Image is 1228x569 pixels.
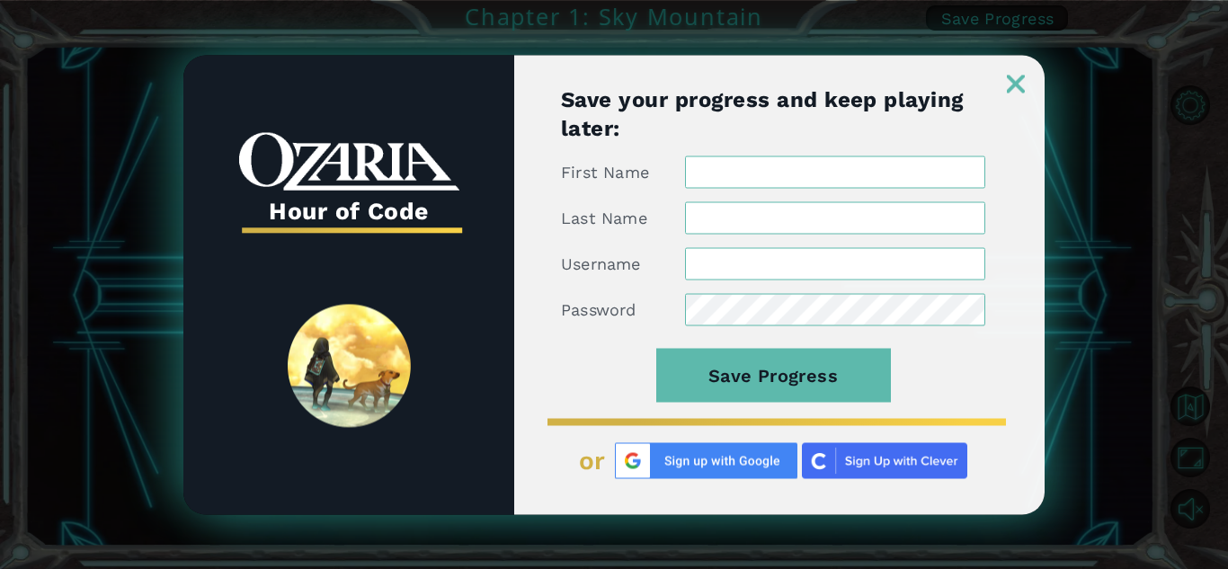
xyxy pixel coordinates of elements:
[239,132,459,191] img: whiteOzariaWordmark.png
[615,442,797,478] img: Google%20Sign%20Up.png
[561,298,636,320] label: Password
[1007,75,1025,93] img: ExitButton_Dusk.png
[656,348,891,402] button: Save Progress
[239,191,459,231] h3: Hour of Code
[561,161,649,182] label: First Name
[561,253,641,274] label: Username
[561,207,647,228] label: Last Name
[288,305,411,428] img: SpiritLandReveal.png
[579,446,606,475] span: or
[561,84,985,142] h1: Save your progress and keep playing later:
[802,442,967,478] img: clever_sso_button@2x.png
